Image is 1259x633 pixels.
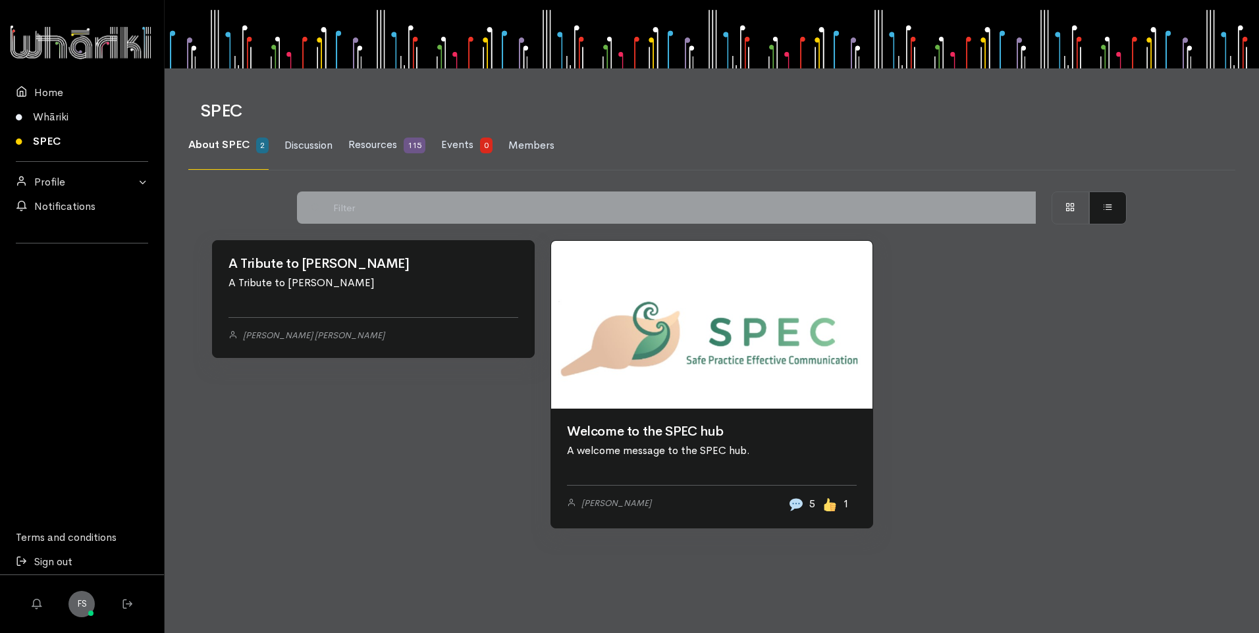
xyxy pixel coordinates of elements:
span: Events [441,138,473,151]
span: Members [508,138,554,152]
span: Resources [348,138,397,151]
span: 115 [404,138,425,153]
a: About SPEC 2 [188,121,269,170]
span: Discussion [284,138,333,152]
span: About SPEC [188,138,250,151]
span: 0 [480,138,493,153]
a: Members [508,122,554,170]
a: Resources 115 [348,121,425,170]
input: Filter [327,191,1036,224]
span: 2 [256,138,269,153]
a: Discussion [284,122,333,170]
a: Events 0 [441,121,493,170]
a: FS [68,591,95,617]
h1: SPEC [200,102,1219,121]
